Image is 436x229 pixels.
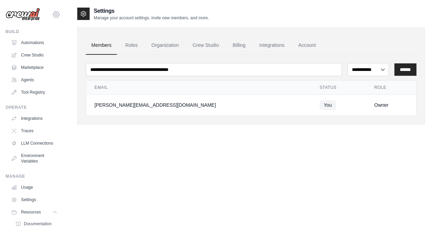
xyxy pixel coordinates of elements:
[187,36,224,55] a: Crew Studio
[8,125,60,136] a: Traces
[21,209,41,215] span: Resources
[86,36,117,55] a: Members
[6,8,40,21] img: Logo
[8,87,60,98] a: Tool Registry
[293,36,321,55] a: Account
[120,36,143,55] a: Roles
[8,182,60,193] a: Usage
[8,194,60,205] a: Settings
[6,174,60,179] div: Manage
[8,62,60,73] a: Marketplace
[254,36,290,55] a: Integrations
[8,74,60,85] a: Agents
[8,50,60,61] a: Crew Studio
[146,36,184,55] a: Organization
[6,105,60,110] div: Operate
[8,37,60,48] a: Automations
[94,102,303,108] div: [PERSON_NAME][EMAIL_ADDRESS][DOMAIN_NAME]
[86,81,311,95] th: Email
[311,81,366,95] th: Status
[24,221,52,227] span: Documentation
[374,102,408,108] div: Owner
[8,207,60,218] button: Resources
[6,29,60,34] div: Build
[8,138,60,149] a: LLM Connections
[227,36,251,55] a: Billing
[320,100,336,110] span: You
[94,7,209,15] h2: Settings
[8,113,60,124] a: Integrations
[366,81,416,95] th: Role
[94,15,209,21] p: Manage your account settings, invite new members, and more.
[12,219,60,229] a: Documentation
[8,150,60,167] a: Environment Variables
